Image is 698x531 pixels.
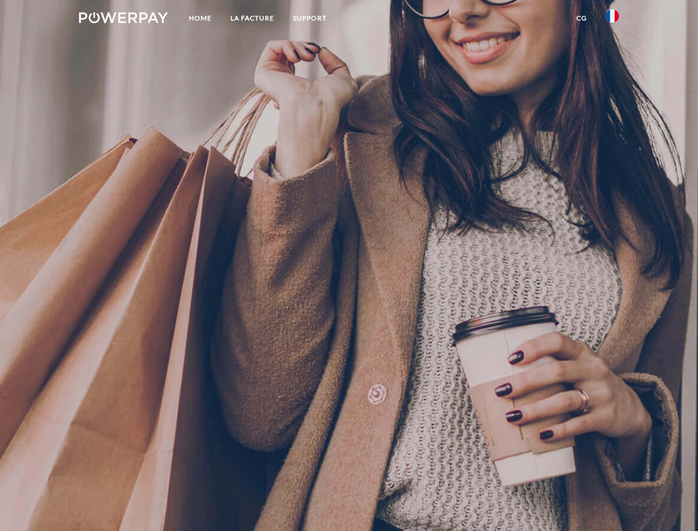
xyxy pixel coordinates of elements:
[79,12,168,23] img: logo-powerpay-white.svg
[284,8,336,28] a: Support
[180,8,221,28] a: Home
[567,8,596,28] a: CG
[221,8,284,28] a: LA FACTURE
[606,9,619,23] img: fr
